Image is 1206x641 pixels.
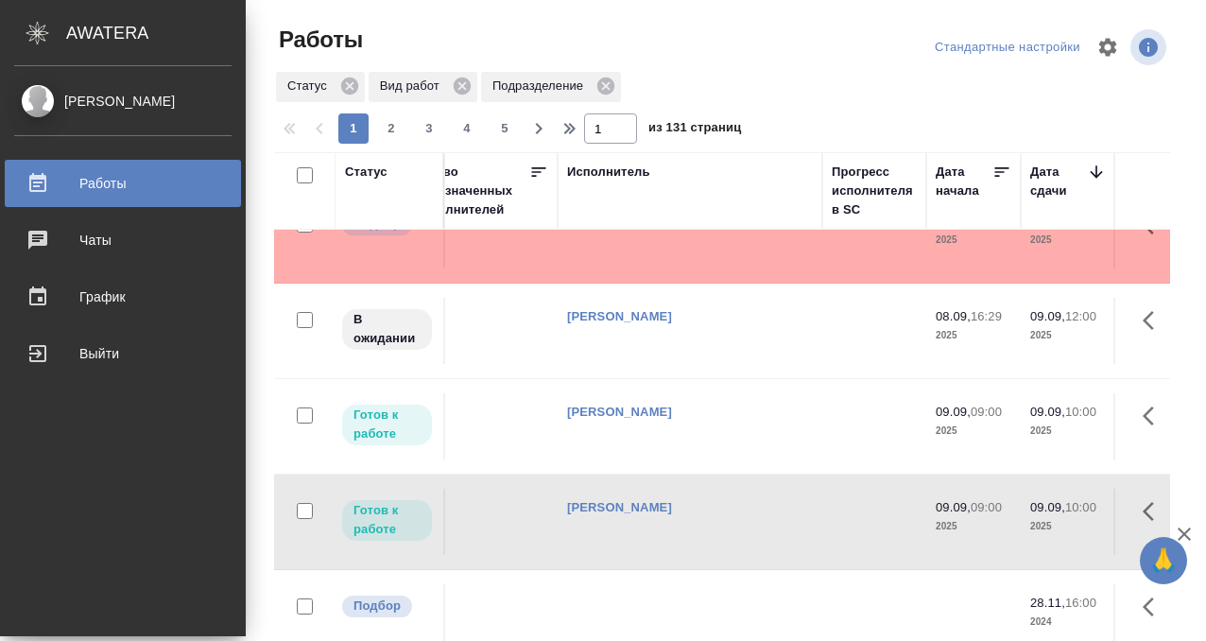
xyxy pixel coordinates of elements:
[567,500,672,514] a: [PERSON_NAME]
[567,163,650,182] div: Исполнитель
[353,597,401,615] p: Подбор
[66,14,246,52] div: AWATERA
[971,500,1002,514] p: 09:00
[1140,537,1187,584] button: 🙏
[14,91,232,112] div: [PERSON_NAME]
[414,113,444,144] button: 3
[1030,405,1065,419] p: 09.09,
[5,160,241,207] a: Работы
[936,231,1011,250] p: 2025
[936,517,1011,536] p: 2025
[971,405,1002,419] p: 09:00
[936,326,1011,345] p: 2025
[1065,500,1096,514] p: 10:00
[14,169,232,198] div: Работы
[276,72,365,102] div: Статус
[5,217,241,264] a: Чаты
[406,202,558,269] td: 0
[1085,25,1130,70] span: Настроить таблицу
[936,309,971,323] p: 08.09,
[340,594,434,619] div: Можно подбирать исполнителей
[416,163,529,219] div: Кол-во неназначенных исполнителей
[274,25,363,55] span: Работы
[340,307,434,352] div: Исполнитель назначен, приступать к работе пока рано
[832,163,917,219] div: Прогресс исполнителя в SC
[5,330,241,377] a: Выйти
[340,498,434,543] div: Исполнитель может приступить к работе
[1131,489,1177,534] button: Здесь прячутся важные кнопки
[1131,584,1177,630] button: Здесь прячутся важные кнопки
[936,500,971,514] p: 09.09,
[1030,422,1106,441] p: 2025
[648,116,741,144] span: из 131 страниц
[14,283,232,311] div: График
[1030,231,1106,250] p: 2025
[369,72,477,102] div: Вид работ
[14,226,232,254] div: Чаты
[340,403,434,447] div: Исполнитель может приступить к работе
[376,119,406,138] span: 2
[1131,393,1177,439] button: Здесь прячутся важные кнопки
[406,489,558,555] td: 0
[5,273,241,320] a: График
[1131,298,1177,343] button: Здесь прячутся важные кнопки
[936,422,1011,441] p: 2025
[287,77,334,95] p: Статус
[936,405,971,419] p: 09.09,
[452,119,482,138] span: 4
[353,406,421,443] p: Готов к работе
[345,163,388,182] div: Статус
[380,77,446,95] p: Вид работ
[1030,500,1065,514] p: 09.09,
[376,113,406,144] button: 2
[490,119,520,138] span: 5
[406,298,558,364] td: 0
[1030,326,1106,345] p: 2025
[481,72,621,102] div: Подразделение
[490,113,520,144] button: 5
[567,309,672,323] a: [PERSON_NAME]
[930,33,1085,62] div: split button
[1030,309,1065,323] p: 09.09,
[353,310,421,348] p: В ожидании
[1065,596,1096,610] p: 16:00
[353,501,421,539] p: Готов к работе
[971,309,1002,323] p: 16:29
[1030,517,1106,536] p: 2025
[452,113,482,144] button: 4
[1065,309,1096,323] p: 12:00
[492,77,590,95] p: Подразделение
[1130,29,1170,65] span: Посмотреть информацию
[1030,613,1106,632] p: 2024
[406,393,558,459] td: 0
[414,119,444,138] span: 3
[1065,405,1096,419] p: 10:00
[1147,541,1180,580] span: 🙏
[1030,596,1065,610] p: 28.11,
[567,405,672,419] a: [PERSON_NAME]
[14,339,232,368] div: Выйти
[1030,163,1087,200] div: Дата сдачи
[936,163,992,200] div: Дата начала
